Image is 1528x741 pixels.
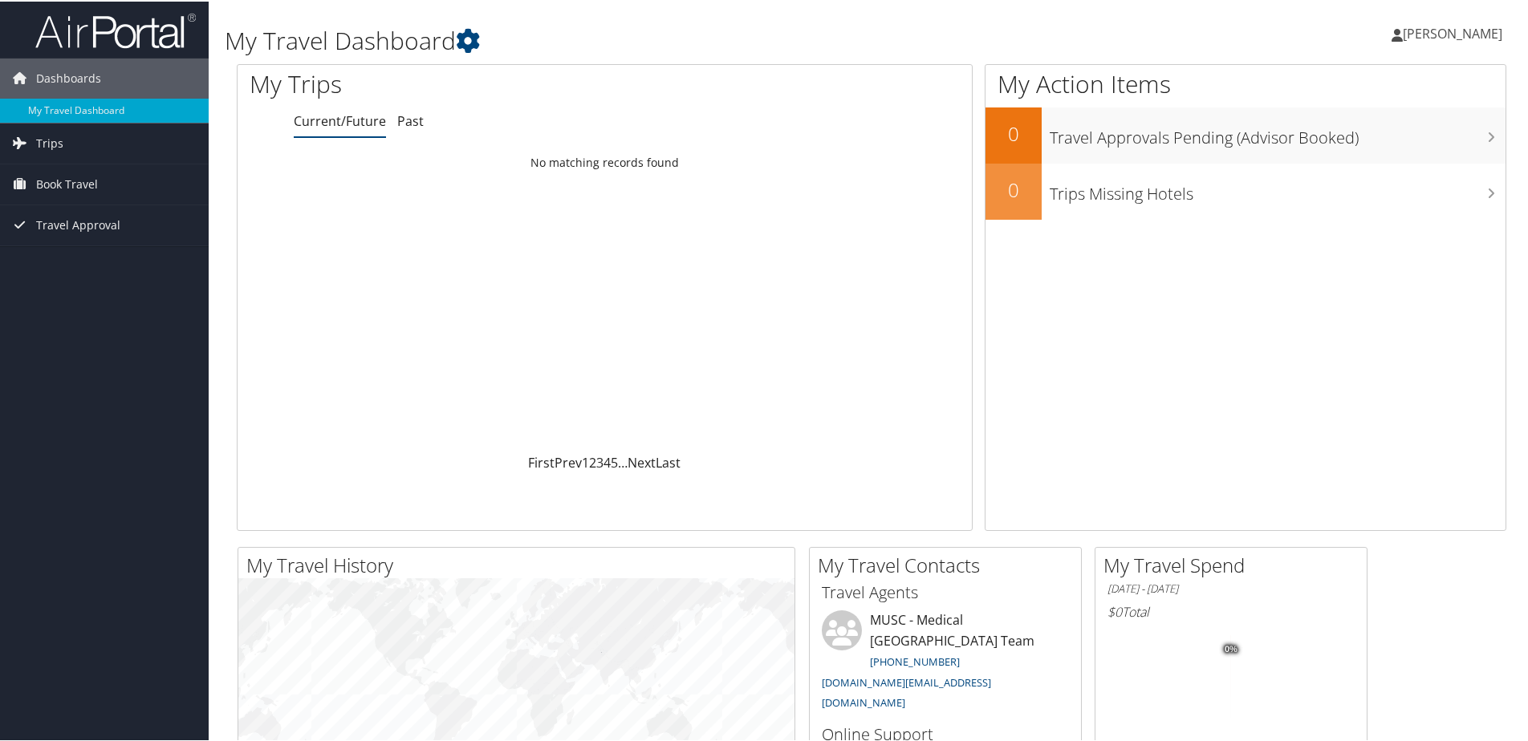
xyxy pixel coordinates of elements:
[603,452,611,470] a: 4
[985,162,1506,218] a: 0Trips Missing Hotels
[36,57,101,97] span: Dashboards
[1403,23,1502,41] span: [PERSON_NAME]
[555,452,582,470] a: Prev
[589,452,596,470] a: 2
[528,452,555,470] a: First
[1107,601,1355,619] h6: Total
[397,111,424,128] a: Past
[1225,643,1237,653] tspan: 0%
[246,550,794,577] h2: My Travel History
[250,66,654,99] h1: My Trips
[36,163,98,203] span: Book Travel
[1107,601,1122,619] span: $0
[238,147,972,176] td: No matching records found
[1107,580,1355,595] h6: [DATE] - [DATE]
[36,122,63,162] span: Trips
[582,452,589,470] a: 1
[36,204,120,244] span: Travel Approval
[985,106,1506,162] a: 0Travel Approvals Pending (Advisor Booked)
[822,580,1069,602] h3: Travel Agents
[35,10,196,48] img: airportal-logo.png
[596,452,603,470] a: 3
[656,452,681,470] a: Last
[1050,173,1506,204] h3: Trips Missing Hotels
[611,452,618,470] a: 5
[985,175,1042,202] h2: 0
[822,674,991,709] a: [DOMAIN_NAME][EMAIL_ADDRESS][DOMAIN_NAME]
[985,119,1042,146] h2: 0
[1103,550,1367,577] h2: My Travel Spend
[985,66,1506,99] h1: My Action Items
[225,22,1087,56] h1: My Travel Dashboard
[1050,117,1506,148] h3: Travel Approvals Pending (Advisor Booked)
[628,452,656,470] a: Next
[818,550,1081,577] h2: My Travel Contacts
[294,111,386,128] a: Current/Future
[1392,8,1518,56] a: [PERSON_NAME]
[870,653,960,667] a: [PHONE_NUMBER]
[814,609,1077,715] li: MUSC - Medical [GEOGRAPHIC_DATA] Team
[618,452,628,470] span: …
